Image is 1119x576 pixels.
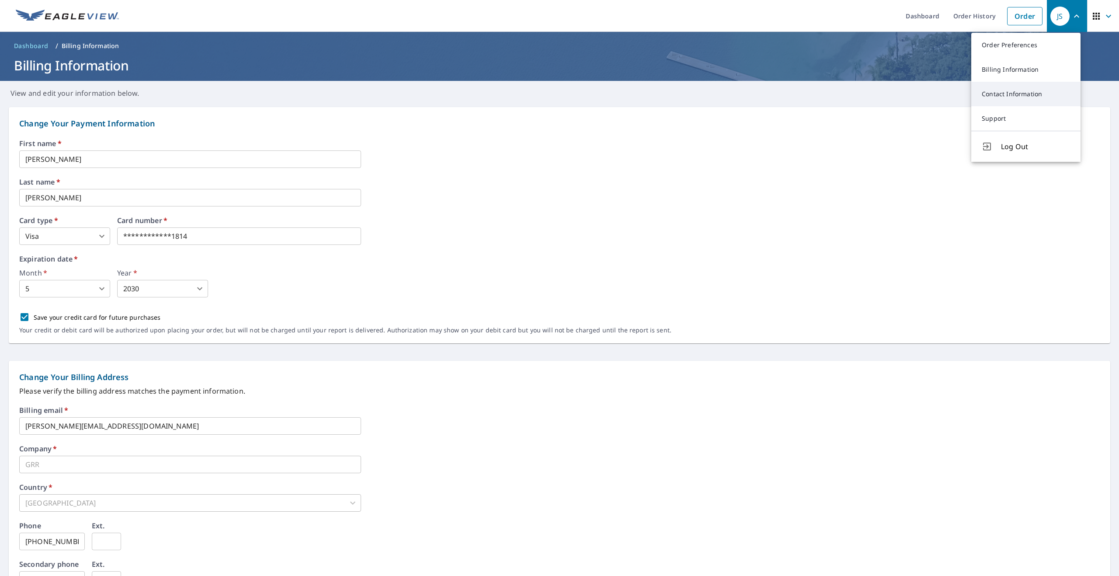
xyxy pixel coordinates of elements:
[1001,141,1070,152] span: Log Out
[56,41,58,51] li: /
[19,118,1100,129] p: Change Your Payment Information
[19,269,110,276] label: Month
[19,371,1100,383] p: Change Your Billing Address
[92,561,105,568] label: Ext.
[971,57,1081,82] a: Billing Information
[19,255,1100,262] label: Expiration date
[117,269,208,276] label: Year
[19,326,671,334] p: Your credit or debit card will be authorized upon placing your order, but will not be charged unt...
[16,10,119,23] img: EV Logo
[19,445,57,452] label: Company
[1050,7,1070,26] div: JS
[19,178,1100,185] label: Last name
[117,280,208,297] div: 2030
[19,280,110,297] div: 5
[19,227,110,245] div: Visa
[34,313,161,322] p: Save your credit card for future purchases
[971,106,1081,131] a: Support
[19,561,79,568] label: Secondary phone
[19,494,361,512] div: [GEOGRAPHIC_DATA]
[971,82,1081,106] a: Contact Information
[971,131,1081,162] button: Log Out
[62,42,119,50] p: Billing Information
[117,217,361,224] label: Card number
[19,140,1100,147] label: First name
[10,39,52,53] a: Dashboard
[92,522,105,529] label: Ext.
[10,39,1109,53] nav: breadcrumb
[1007,7,1043,25] a: Order
[14,42,49,50] span: Dashboard
[10,56,1109,74] h1: Billing Information
[19,522,41,529] label: Phone
[19,386,1100,396] p: Please verify the billing address matches the payment information.
[19,407,68,414] label: Billing email
[19,217,110,224] label: Card type
[971,33,1081,57] a: Order Preferences
[19,484,52,491] label: Country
